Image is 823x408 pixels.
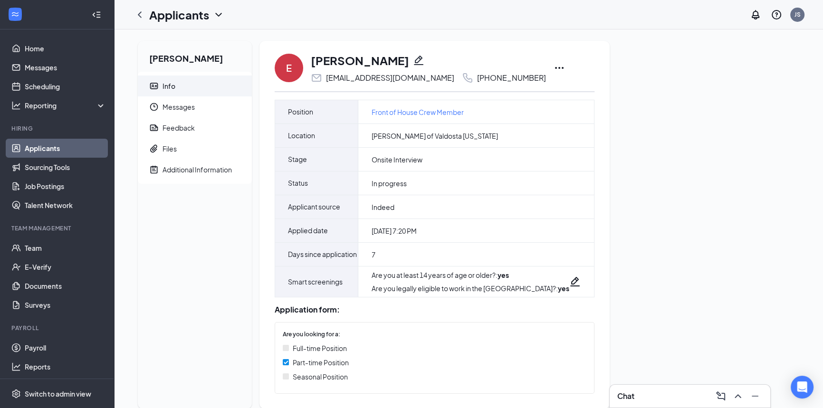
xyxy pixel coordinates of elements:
a: ClockMessages [138,96,252,117]
div: Hiring [11,124,104,133]
a: Documents [25,276,106,295]
h3: Chat [617,391,634,401]
a: Scheduling [25,77,106,96]
span: Smart screenings [288,270,343,294]
a: Front of House Crew Member [372,107,464,117]
h1: Applicants [149,7,209,23]
h2: [PERSON_NAME] [138,41,252,72]
span: Part-time Position [293,357,349,368]
svg: Phone [462,72,473,84]
span: Messages [163,96,244,117]
span: 7 [372,250,375,259]
a: Surveys [25,295,106,314]
span: Days since application [288,243,357,266]
svg: ChevronLeft [134,9,145,20]
button: ComposeMessage [713,389,728,404]
span: [PERSON_NAME] of Valdosta [US_STATE] [372,131,498,141]
div: [PHONE_NUMBER] [477,73,546,83]
div: Are you at least 14 years of age or older? : [372,270,569,280]
svg: ChevronDown [213,9,224,20]
button: ChevronUp [730,389,746,404]
span: Indeed [372,202,394,212]
a: Home [25,39,106,58]
svg: Analysis [11,101,21,110]
div: Payroll [11,324,104,332]
div: Feedback [163,123,195,133]
div: E [286,61,292,75]
div: Reporting [25,101,106,110]
svg: Settings [11,389,21,399]
div: Are you legally eligible to work in the [GEOGRAPHIC_DATA]? : [372,284,569,293]
svg: Collapse [92,10,101,19]
strong: yes [498,271,509,279]
svg: NoteActive [149,165,159,174]
a: NoteActiveAdditional Information [138,159,252,180]
svg: Pencil [413,55,424,66]
svg: Pencil [569,276,581,287]
div: Application form: [275,305,594,314]
svg: Ellipses [554,62,565,74]
svg: Notifications [750,9,761,20]
a: ReportFeedback [138,117,252,138]
a: Team [25,238,106,257]
svg: QuestionInfo [771,9,782,20]
svg: Paperclip [149,144,159,153]
svg: Clock [149,102,159,112]
a: ContactCardInfo [138,76,252,96]
a: Job Postings [25,177,106,196]
span: Applied date [288,219,328,242]
span: Applicant source [288,195,340,218]
a: Messages [25,58,106,77]
button: Minimize [747,389,763,404]
div: JS [794,10,801,19]
span: Onsite Interview [372,155,422,164]
svg: ChevronUp [732,390,744,402]
svg: ContactCard [149,81,159,91]
a: PaperclipFiles [138,138,252,159]
span: Seasonal Position [293,371,348,382]
svg: ComposeMessage [715,390,727,402]
h1: [PERSON_NAME] [311,52,409,68]
svg: WorkstreamLogo [10,9,20,19]
span: Status [288,171,308,195]
svg: Minimize [749,390,761,402]
div: Switch to admin view [25,389,91,399]
svg: Report [149,123,159,133]
div: [EMAIL_ADDRESS][DOMAIN_NAME] [326,73,454,83]
span: Location [288,124,315,147]
a: Payroll [25,338,106,357]
span: [DATE] 7:20 PM [372,226,417,236]
strong: yes [558,284,569,293]
a: Reports [25,357,106,376]
span: In progress [372,179,407,188]
div: Additional Information [163,165,232,174]
div: Open Intercom Messenger [791,376,813,399]
div: Info [163,81,175,91]
span: Position [288,100,313,123]
a: Applicants [25,139,106,158]
span: Stage [288,148,307,171]
div: Files [163,144,177,153]
a: E-Verify [25,257,106,276]
a: Talent Network [25,196,106,215]
div: Team Management [11,224,104,232]
a: Sourcing Tools [25,158,106,177]
span: Are you looking for a: [283,330,340,339]
span: Full-time Position [293,343,347,353]
svg: Email [311,72,322,84]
